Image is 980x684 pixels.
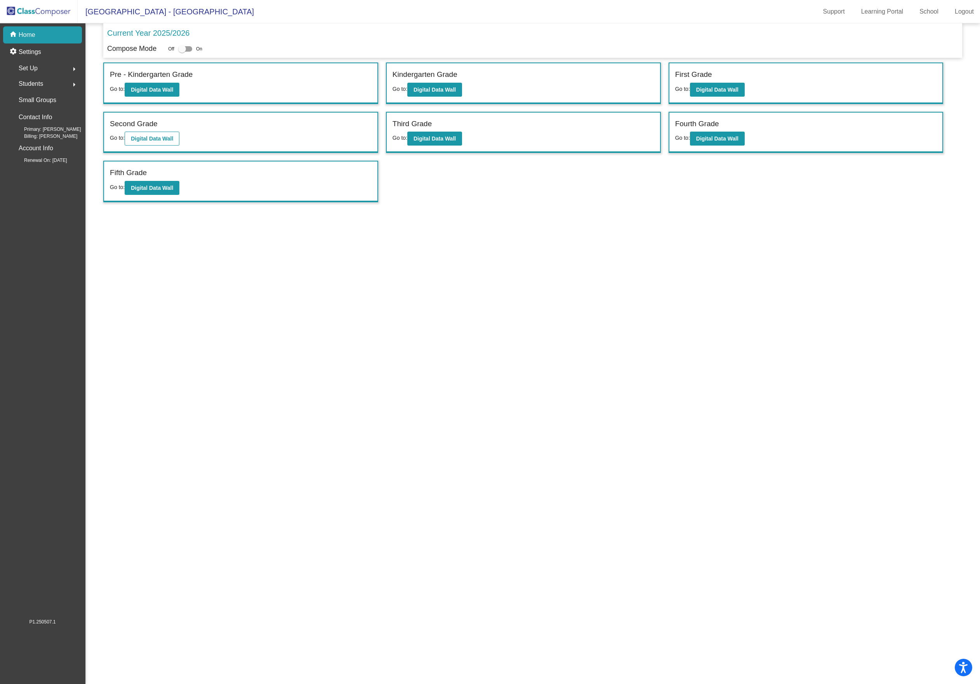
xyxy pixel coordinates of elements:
label: First Grade [675,69,712,80]
span: Students [19,78,43,89]
span: Go to: [393,135,407,141]
label: Fifth Grade [110,167,147,179]
mat-icon: arrow_right [70,80,79,89]
label: Kindergarten Grade [393,69,457,80]
mat-icon: home [9,30,19,40]
button: Digital Data Wall [407,132,462,146]
label: Fourth Grade [675,118,719,130]
p: Small Groups [19,95,56,106]
span: Go to: [110,184,125,190]
b: Digital Data Wall [414,135,456,142]
p: Current Year 2025/2026 [107,27,189,39]
label: Second Grade [110,118,158,130]
b: Digital Data Wall [414,87,456,93]
p: Compose Mode [107,43,156,54]
button: Digital Data Wall [125,181,179,195]
a: Learning Portal [855,5,910,18]
b: Digital Data Wall [131,135,173,142]
span: Go to: [110,86,125,92]
b: Digital Data Wall [131,185,173,191]
button: Digital Data Wall [125,132,179,146]
span: Go to: [675,86,690,92]
a: School [913,5,945,18]
span: Primary: [PERSON_NAME] [12,126,81,133]
p: Contact Info [19,112,52,123]
button: Digital Data Wall [690,83,745,97]
p: Settings [19,47,41,57]
span: Renewal On: [DATE] [12,157,67,164]
b: Digital Data Wall [696,135,738,142]
button: Digital Data Wall [407,83,462,97]
a: Logout [949,5,980,18]
p: Account Info [19,143,53,154]
p: Home [19,30,35,40]
a: Support [817,5,851,18]
label: Pre - Kindergarten Grade [110,69,193,80]
span: Go to: [393,86,407,92]
span: Set Up [19,63,38,74]
span: Off [168,45,174,52]
button: Digital Data Wall [690,132,745,146]
span: [GEOGRAPHIC_DATA] - [GEOGRAPHIC_DATA] [78,5,254,18]
mat-icon: settings [9,47,19,57]
span: Go to: [675,135,690,141]
span: On [196,45,202,52]
b: Digital Data Wall [696,87,738,93]
span: Go to: [110,135,125,141]
button: Digital Data Wall [125,83,179,97]
label: Third Grade [393,118,432,130]
b: Digital Data Wall [131,87,173,93]
span: Billing: [PERSON_NAME] [12,133,77,140]
mat-icon: arrow_right [70,64,79,74]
